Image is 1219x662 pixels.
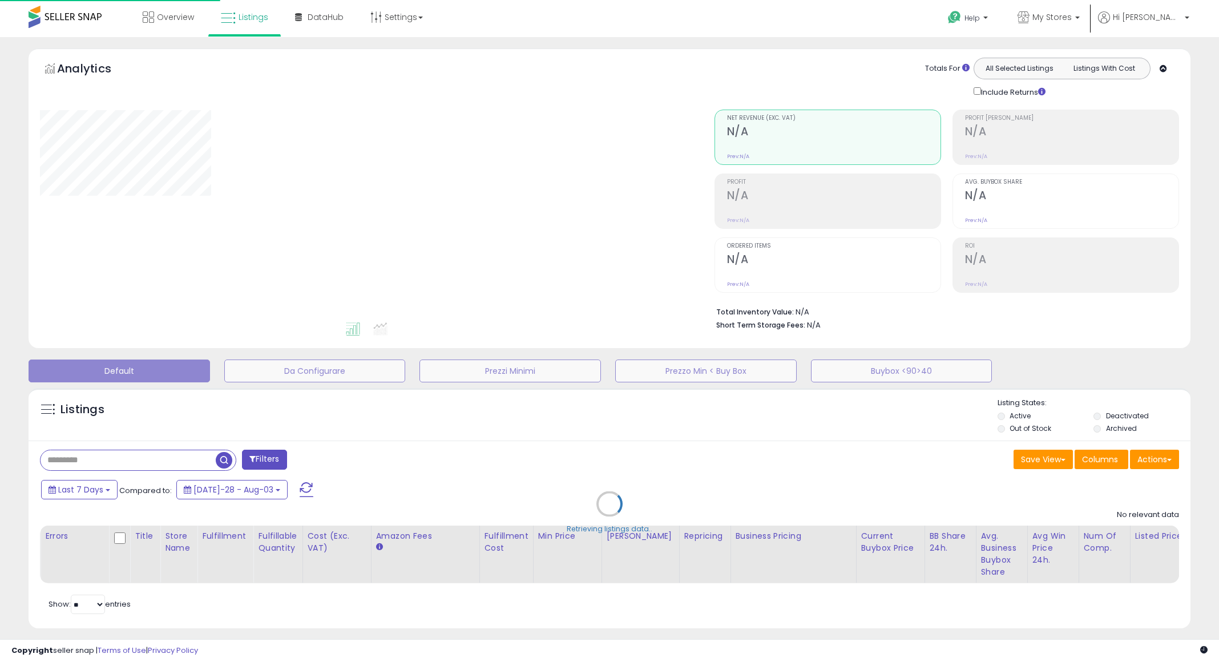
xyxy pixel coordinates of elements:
small: Prev: N/A [727,217,749,224]
button: All Selected Listings [977,61,1062,76]
h2: N/A [965,189,1178,204]
button: Prezzo Min < Buy Box [615,360,797,382]
b: Short Term Storage Fees: [716,320,805,330]
button: Prezzi Minimi [419,360,601,382]
span: Profit [727,179,941,185]
span: Net Revenue (Exc. VAT) [727,115,941,122]
div: Totals For [925,63,970,74]
div: Include Returns [965,85,1059,98]
span: Listings [239,11,268,23]
b: Total Inventory Value: [716,307,794,317]
span: DataHub [308,11,344,23]
span: Avg. Buybox Share [965,179,1178,185]
li: N/A [716,304,1170,318]
h2: N/A [965,253,1178,268]
button: Listings With Cost [1061,61,1147,76]
button: Default [29,360,210,382]
small: Prev: N/A [727,153,749,160]
span: Profit [PERSON_NAME] [965,115,1178,122]
a: Privacy Policy [148,645,198,656]
div: Retrieving listings data.. [567,524,652,534]
a: Help [939,2,999,37]
span: Overview [157,11,194,23]
i: Get Help [947,10,962,25]
span: Help [964,13,980,23]
strong: Copyright [11,645,53,656]
small: Prev: N/A [965,153,987,160]
span: ROI [965,243,1178,249]
button: Buybox <90>40 [811,360,992,382]
h2: N/A [727,125,941,140]
span: Hi [PERSON_NAME] [1113,11,1181,23]
small: Prev: N/A [727,281,749,288]
a: Hi [PERSON_NAME] [1098,11,1189,37]
span: Ordered Items [727,243,941,249]
h2: N/A [727,253,941,268]
a: Terms of Use [98,645,146,656]
small: Prev: N/A [965,217,987,224]
span: My Stores [1032,11,1072,23]
h2: N/A [965,125,1178,140]
button: Da Configurare [224,360,406,382]
span: N/A [807,320,821,330]
h2: N/A [727,189,941,204]
h5: Analytics [57,60,134,79]
small: Prev: N/A [965,281,987,288]
div: seller snap | | [11,645,198,656]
